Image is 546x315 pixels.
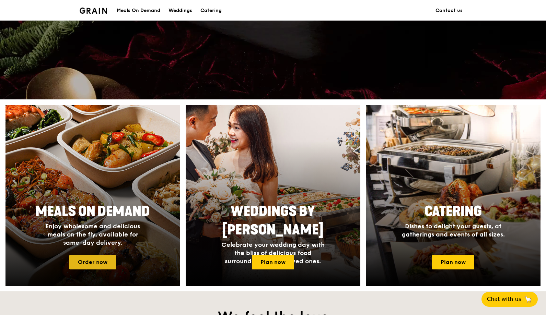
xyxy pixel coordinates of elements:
[45,222,140,246] span: Enjoy wholesome and delicious meals on the fly, available for same-day delivery.
[169,0,192,21] div: Weddings
[481,292,538,307] button: Chat with us🦙
[69,255,116,269] a: Order now
[366,105,541,286] a: CateringDishes to delight your guests, at gatherings and events of all sizes.Plan now
[487,295,521,303] span: Chat with us
[425,203,482,220] span: Catering
[196,0,226,21] a: Catering
[252,255,294,269] a: Plan now
[221,241,325,265] span: Celebrate your wedding day with the bliss of delicious food surrounded by your loved ones.
[186,105,360,286] a: Weddings by [PERSON_NAME]Celebrate your wedding day with the bliss of delicious food surrounded b...
[222,203,324,238] span: Weddings by [PERSON_NAME]
[186,105,360,286] img: weddings-card.4f3003b8.jpg
[117,0,160,21] div: Meals On Demand
[431,0,467,21] a: Contact us
[402,222,505,238] span: Dishes to delight your guests, at gatherings and events of all sizes.
[164,0,196,21] a: Weddings
[80,8,107,14] img: Grain
[35,203,150,220] span: Meals On Demand
[366,105,541,286] img: catering-card.e1cfaf3e.jpg
[524,295,532,303] span: 🦙
[200,0,222,21] div: Catering
[5,105,180,286] a: Meals On DemandEnjoy wholesome and delicious meals on the fly, available for same-day delivery.Or...
[432,255,474,269] a: Plan now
